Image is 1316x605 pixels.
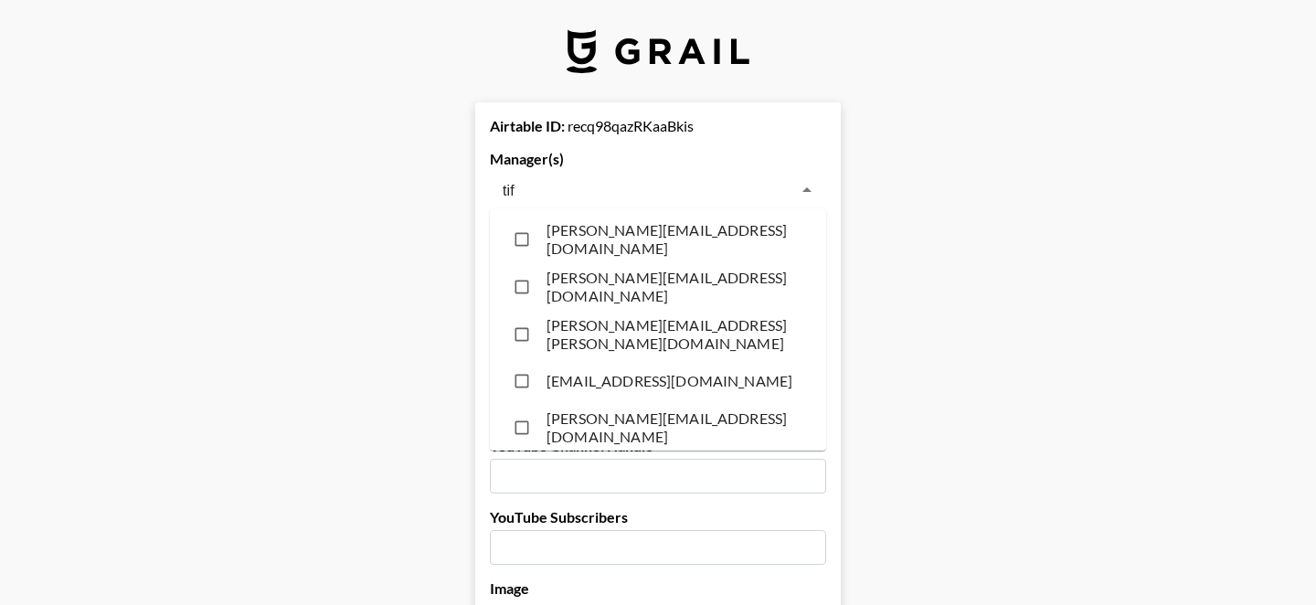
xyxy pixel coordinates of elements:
img: Grail Talent Logo [567,29,749,73]
li: [PERSON_NAME][EMAIL_ADDRESS][DOMAIN_NAME] [490,216,826,263]
strong: Airtable ID: [490,117,565,134]
li: [PERSON_NAME][EMAIL_ADDRESS][PERSON_NAME][DOMAIN_NAME] [490,311,826,358]
label: Image [490,579,826,598]
li: [PERSON_NAME][EMAIL_ADDRESS][DOMAIN_NAME] [490,263,826,311]
li: [EMAIL_ADDRESS][DOMAIN_NAME] [490,358,826,404]
li: [PERSON_NAME][EMAIL_ADDRESS][DOMAIN_NAME] [490,404,826,451]
button: Close [794,177,820,203]
label: YouTube Subscribers [490,508,826,526]
div: recq98qazRKaaBkis [490,117,826,135]
label: Manager(s) [490,150,826,168]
